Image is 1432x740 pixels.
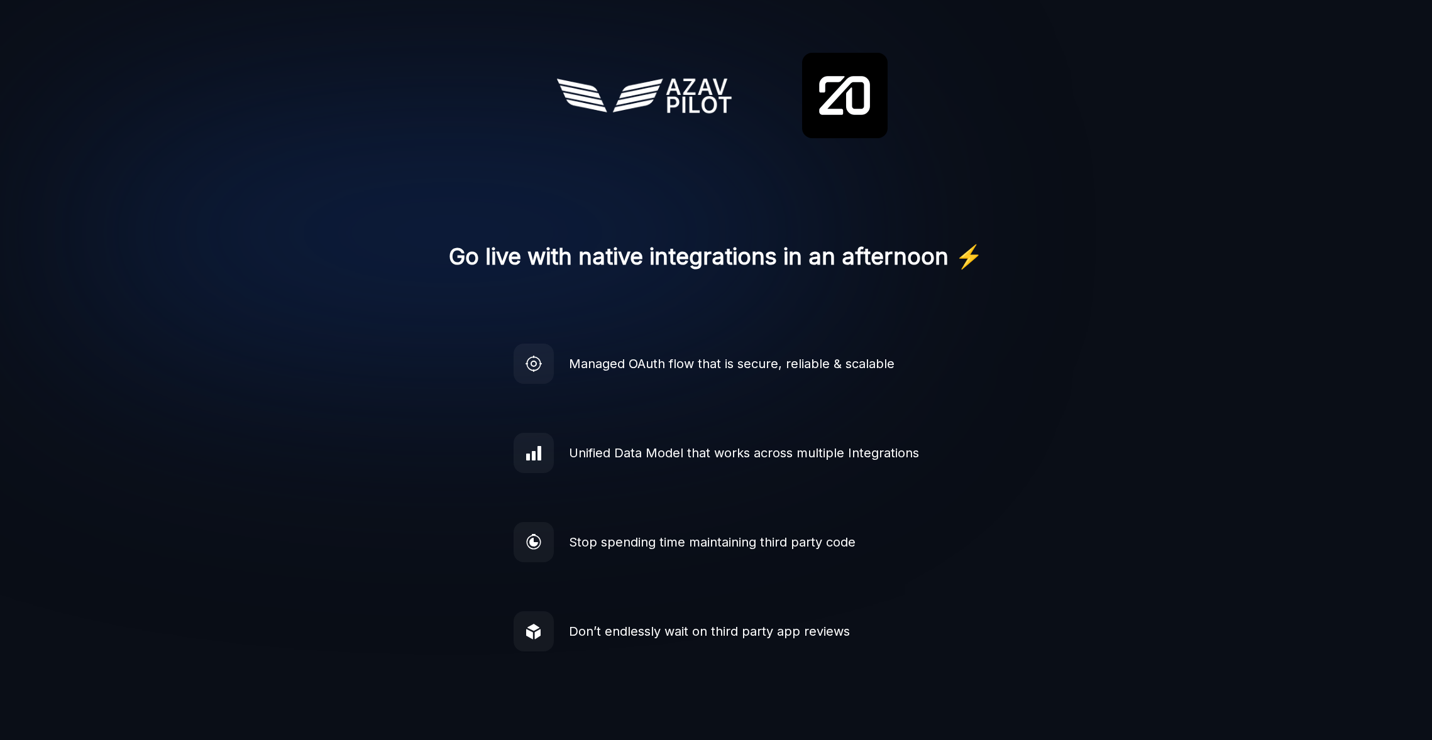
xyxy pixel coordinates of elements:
[524,354,544,374] img: icon
[524,532,544,552] img: icon
[569,354,895,373] div: Managed OAuth flow that is secure, reliable & scalable
[544,67,746,124] img: Azav Pilot
[524,443,544,463] img: icon
[544,67,746,128] a: Azav Pilot
[802,53,888,142] a: Twenty CRM
[449,234,983,279] h2: Go live with native integrations in an afternoon ⚡️
[524,621,544,641] img: icon
[569,533,856,552] div: Stop spending time maintaining third party code
[802,53,888,138] img: Twenty CRM
[569,622,850,641] div: Don’t endlessly wait on third party app reviews
[569,443,919,462] div: Unified Data Model that works across multiple Integrations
